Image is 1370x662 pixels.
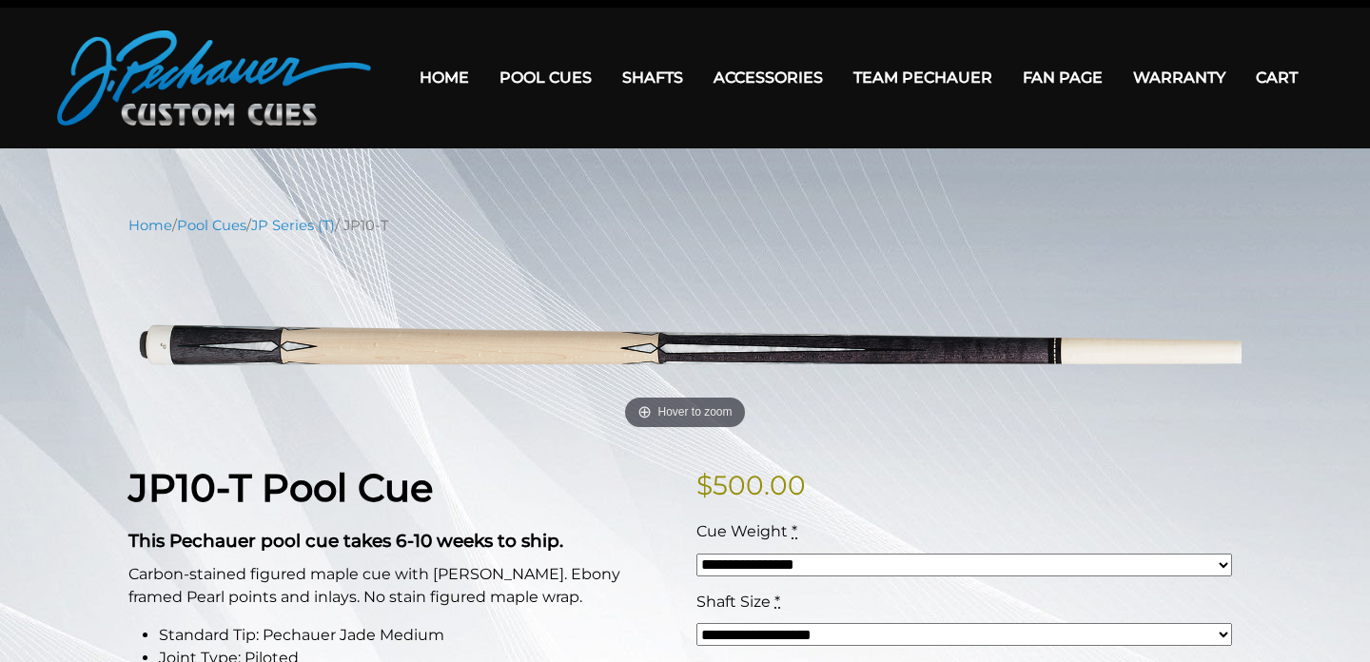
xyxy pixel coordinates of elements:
bdi: 500.00 [696,469,806,501]
li: Standard Tip: Pechauer Jade Medium [159,624,674,647]
img: Pechauer Custom Cues [57,30,371,126]
a: Team Pechauer [838,53,1008,102]
span: $ [696,469,713,501]
a: Pool Cues [484,53,607,102]
p: Carbon-stained figured maple cue with [PERSON_NAME]. Ebony framed Pearl points and inlays. No sta... [128,563,674,609]
a: Shafts [607,53,698,102]
abbr: required [774,593,780,611]
a: Pool Cues [177,217,246,234]
nav: Breadcrumb [128,215,1242,236]
a: JP Series (T) [251,217,335,234]
a: Home [404,53,484,102]
a: Accessories [698,53,838,102]
a: Fan Page [1008,53,1118,102]
img: jp10-T.png [128,250,1242,436]
a: Warranty [1118,53,1241,102]
strong: This Pechauer pool cue takes 6-10 weeks to ship. [128,530,563,552]
span: Cue Weight [696,522,788,540]
abbr: required [792,522,797,540]
span: Shaft Size [696,593,771,611]
a: Hover to zoom [128,250,1242,436]
a: Home [128,217,172,234]
a: Cart [1241,53,1313,102]
strong: JP10-T Pool Cue [128,464,433,511]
